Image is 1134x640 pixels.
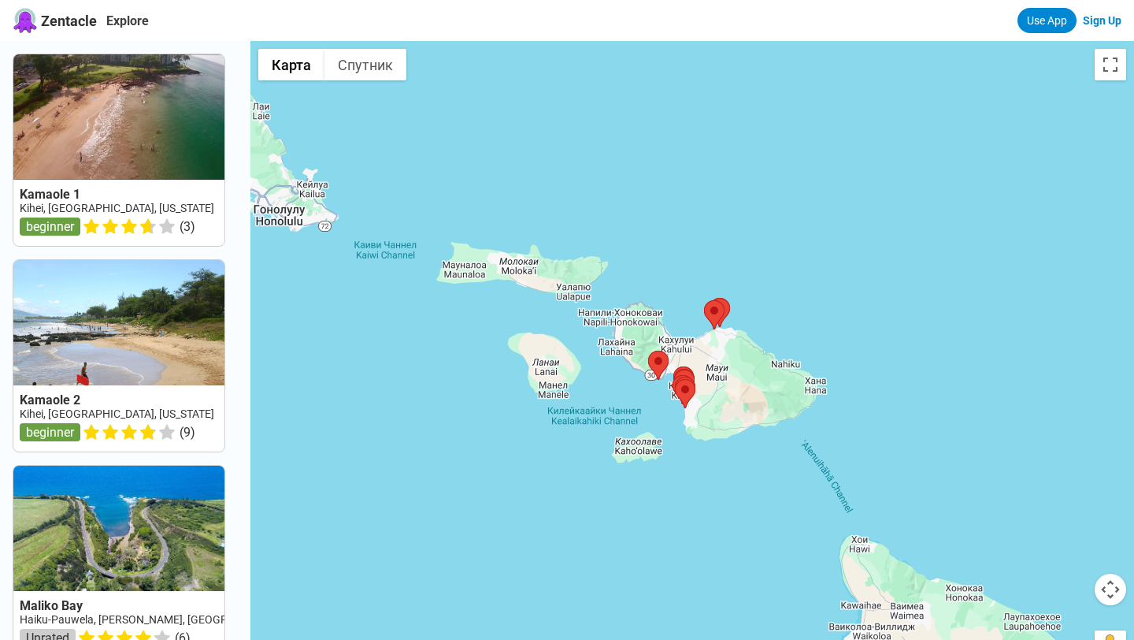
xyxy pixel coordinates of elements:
a: Zentacle logoZentacle [13,8,97,33]
a: Explore [106,13,149,28]
button: Показать карту с названиями объектов [258,49,324,80]
button: Показать спутниковую карту [324,49,406,80]
button: Управление камерой на карте [1095,574,1126,605]
button: Включить полноэкранный режим [1095,49,1126,80]
span: Zentacle [41,13,97,29]
a: Kihei, [GEOGRAPHIC_DATA], [US_STATE] [20,407,214,420]
a: Haiku-Pauwela, [PERSON_NAME], [GEOGRAPHIC_DATA] [20,613,294,626]
img: Zentacle logo [13,8,38,33]
a: Kihei, [GEOGRAPHIC_DATA], [US_STATE] [20,202,214,214]
a: Use App [1017,8,1077,33]
a: Sign Up [1083,14,1121,27]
